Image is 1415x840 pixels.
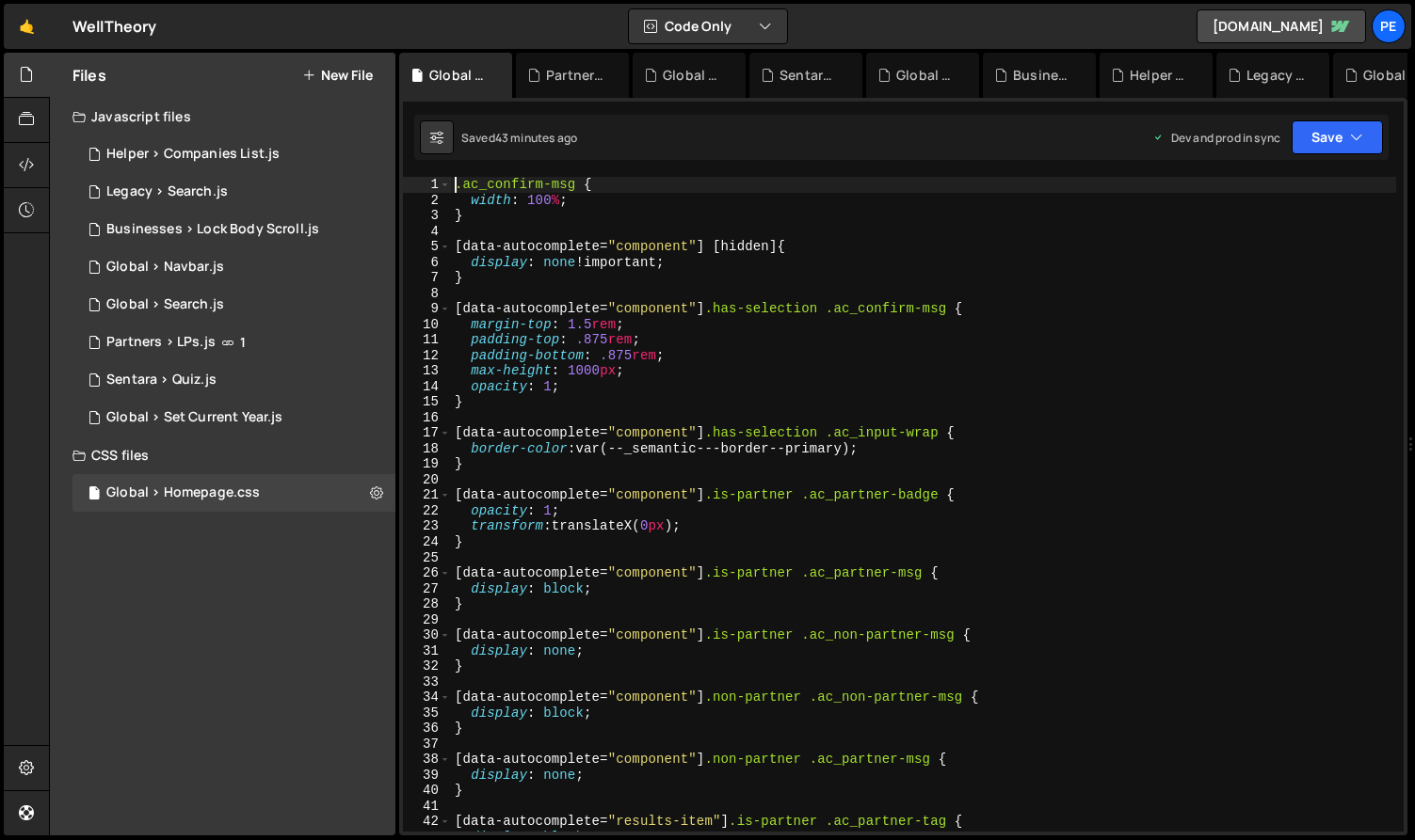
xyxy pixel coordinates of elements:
div: 17 [403,425,451,441]
div: 29 [403,612,451,628]
div: 21 [403,487,451,503]
div: 42 [403,814,451,830]
div: 3 [403,208,451,224]
div: Sentara > Quiz.js [106,372,217,388]
div: 8 [403,286,451,302]
div: 23 [403,518,451,534]
div: Dev and prod in sync [1152,130,1280,146]
div: 39 [403,768,451,784]
div: 43 minutes ago [495,130,577,146]
div: Global > Set Current Year.js [663,66,723,85]
div: Helper > Companies List.js [72,135,395,173]
div: 38 [403,752,451,768]
div: 15 [403,394,451,410]
div: Global > Search.js [896,66,957,85]
div: Global > Homepage.css [106,484,260,501]
div: 36 [403,721,451,737]
div: Sentara > Quiz.js [780,66,840,85]
div: 40 [403,783,451,799]
div: 33 [403,674,451,690]
div: 27 [403,581,451,597]
div: 25 [403,550,451,566]
div: 37 [403,737,451,753]
span: 1 [240,335,246,350]
div: 24 [403,534,451,550]
div: 22 [403,503,451,519]
div: Legacy > Search.js [72,173,395,211]
div: Partners > LPs.js [106,334,216,351]
div: Businesses > Lock Body Scroll.js [106,221,319,238]
a: Pe [1372,9,1406,43]
div: 14 [403,379,451,395]
button: Code Only [629,9,787,43]
div: 4 [403,224,451,240]
div: Saved [461,130,577,146]
div: 18 [403,441,451,457]
a: 🤙 [4,4,50,49]
div: 35 [403,705,451,721]
div: 1 [403,177,451,193]
div: 6 [403,255,451,271]
div: 16 [403,410,451,426]
div: 41 [403,799,451,815]
div: 20 [403,472,451,488]
div: 34 [403,689,451,705]
button: New File [302,68,373,83]
div: 31 [403,643,451,659]
div: 32 [403,658,451,674]
div: Javascript files [50,98,395,135]
div: Global > Search.js [72,286,395,324]
div: Global > Homepage.css [429,66,490,85]
div: 26 [403,565,451,581]
div: WellTheory [72,15,157,38]
div: Global > Navbar.js [72,248,395,286]
div: 30 [403,627,451,643]
div: Sentara > Quiz.js [72,361,395,399]
div: 9 [403,301,451,317]
div: Businesses > Lock Body Scroll.js [72,211,395,248]
div: Global > Search.js [106,296,224,313]
div: 19 [403,456,451,472]
button: Save [1292,120,1383,154]
div: Partners > LPs.js [72,324,395,361]
div: Legacy > Search.js [1246,66,1307,85]
div: Businesses > Lock Body Scroll.js [1013,66,1073,85]
div: 5 [403,239,451,255]
div: Helper > Companies List.js [1130,66,1190,85]
div: Global > Navbar.js [106,259,224,276]
div: Partners > LPs.js [546,66,606,85]
div: Global > Set Current Year.js [106,409,282,426]
div: Global > Homepage.css [72,474,395,512]
div: 2 [403,193,451,209]
div: 28 [403,596,451,612]
div: CSS files [50,436,395,474]
a: [DOMAIN_NAME] [1197,9,1366,43]
div: 12 [403,348,451,364]
div: Legacy > Search.js [106,183,228,200]
div: 13 [403,363,451,379]
h2: Files [72,65,106,86]
div: 7 [403,270,451,286]
div: 11 [403,332,451,348]
div: Helper > Companies List.js [106,146,280,163]
div: Global > Set Current Year.js [72,399,395,436]
div: 10 [403,317,451,333]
